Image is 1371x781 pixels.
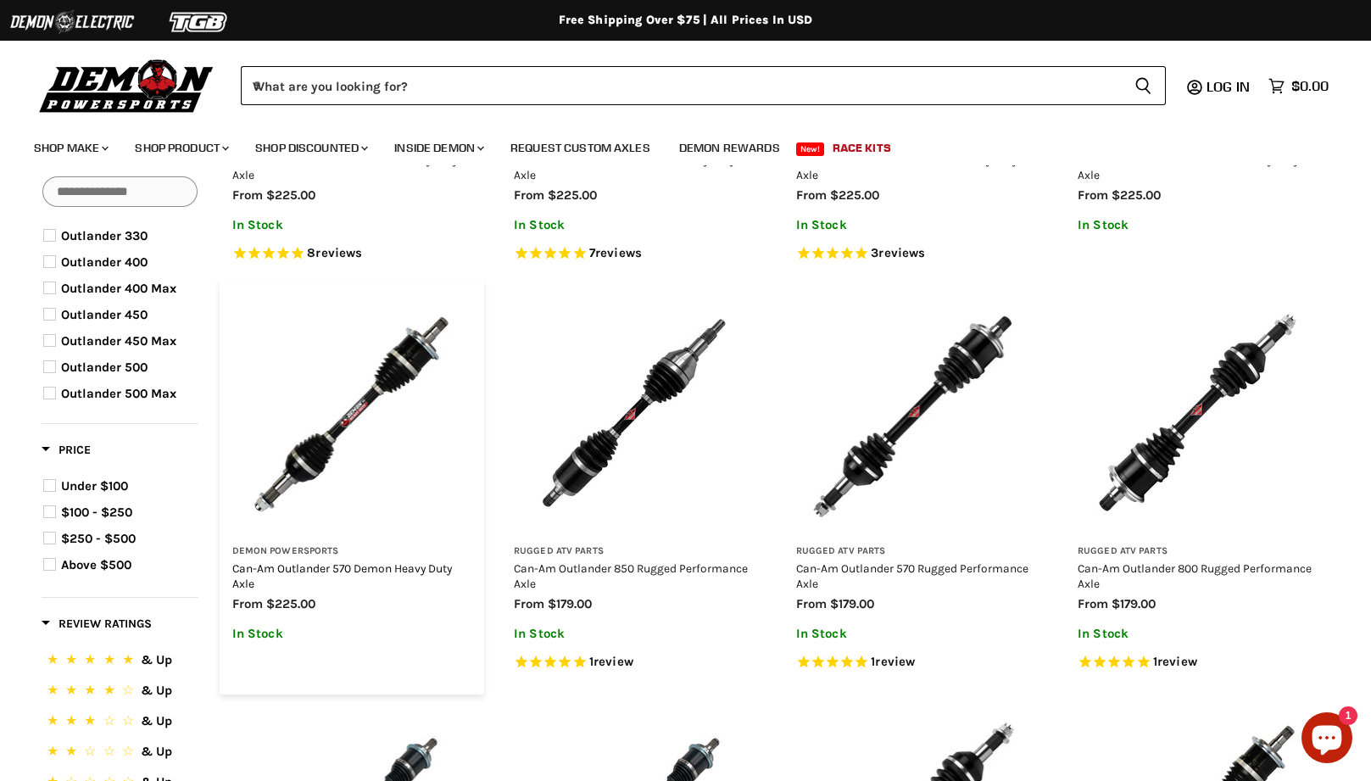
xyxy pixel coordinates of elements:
a: Can-Am Outlander 850 Rugged Performance Axle [514,561,748,590]
form: Product [241,66,1166,105]
a: Can-Am Outlander 570 Rugged Performance Axle [796,561,1028,590]
img: TGB Logo 2 [136,6,263,38]
span: & Up [141,713,172,728]
span: from [796,596,827,611]
input: When autocomplete results are available use up and down arrows to review and enter to select [241,66,1121,105]
span: 1 reviews [871,654,915,669]
span: New! [796,142,825,156]
span: Outlander 500 [61,360,148,375]
span: Rated 5.0 out of 5 stars 1 reviews [796,654,1036,672]
span: from [796,187,827,203]
span: Outlander 400 [61,254,148,270]
span: Rated 5.0 out of 5 stars 7 reviews [514,245,754,263]
a: Demon Rewards [666,131,793,165]
span: $179.00 [548,596,592,611]
span: reviews [315,245,362,260]
p: In Stock [796,627,1036,641]
span: $225.00 [266,596,315,611]
p: In Stock [232,218,472,232]
span: from [514,187,544,203]
p: In Stock [1078,627,1318,641]
a: Shop Discounted [242,131,378,165]
button: 2 Stars. [43,741,197,766]
span: 1 reviews [1153,654,1197,669]
span: Rated 5.0 out of 5 stars 8 reviews [232,245,472,263]
span: Outlander 400 Max [61,281,176,296]
ul: Main menu [21,124,1324,165]
button: 5 Stars. [43,650,197,674]
span: review [1157,654,1197,669]
a: Shop Make [21,131,119,165]
a: Can-Am Outlander 800 Rugged Performance Axle [1078,561,1312,590]
p: In Stock [514,218,754,232]
span: from [232,596,263,611]
span: review [594,654,633,669]
span: $225.00 [548,187,597,203]
span: & Up [141,652,172,667]
img: Can-Am Outlander 570 Rugged Performance Axle [796,293,1036,533]
span: Log in [1207,78,1250,95]
span: $250 - $500 [61,531,136,546]
span: from [514,596,544,611]
img: Can-Am Outlander 800 Rugged Performance Axle [1078,293,1318,533]
span: $225.00 [1112,187,1161,203]
span: $225.00 [266,187,315,203]
a: Can-Am Outlander 1000 Demon Heavy Duty Axle [232,153,458,181]
span: Rated 5.0 out of 5 stars 1 reviews [1078,654,1318,672]
p: In Stock [514,627,754,641]
a: Shop Product [122,131,239,165]
span: review [875,654,915,669]
span: Outlander 450 Max [61,333,176,349]
span: Outlander 450 [61,307,148,322]
h3: Demon Powersports [232,545,472,558]
span: reviews [595,245,642,260]
a: Can-Am Outlander 850 Demon Heavy Duty Axle [514,153,735,181]
p: In Stock [796,218,1036,232]
span: $225.00 [830,187,879,203]
span: Outlander 500 Max [61,386,176,401]
a: Race Kits [820,131,904,165]
div: Free Shipping Over $75 | All Prices In USD [8,13,1364,28]
span: Review Ratings [42,616,152,631]
span: 8 reviews [307,245,362,260]
inbox-online-store-chat: Shopify online store chat [1296,712,1357,767]
a: Inside Demon [382,131,494,165]
span: Outlander 330 [61,228,148,243]
span: from [1078,596,1108,611]
img: Demon Electric Logo 2 [8,6,136,38]
span: from [232,187,263,203]
a: $0.00 [1260,74,1337,98]
span: $100 - $250 [61,505,132,520]
a: Request Custom Axles [498,131,663,165]
a: Can-Am Outlander 570 Demon Heavy Duty Axle [232,561,452,590]
span: from [1078,187,1108,203]
button: Filter by Price [42,442,91,463]
span: $179.00 [830,596,874,611]
span: 3 reviews [871,245,925,260]
h3: Rugged ATV Parts [1078,545,1318,558]
p: In Stock [1078,218,1318,232]
h3: Rugged ATV Parts [796,545,1036,558]
h3: Rugged ATV Parts [514,545,754,558]
span: $0.00 [1291,78,1329,94]
span: reviews [878,245,925,260]
img: Can-Am Outlander 850 Rugged Performance Axle [514,293,754,533]
input: Search Options [42,176,198,207]
button: Filter by Review Ratings [42,616,152,637]
span: Price [42,443,91,457]
a: Can-Am Outlander 650 Demon Heavy Duty Axle [796,153,1017,181]
span: $179.00 [1112,596,1156,611]
button: Search [1121,66,1166,105]
span: 7 reviews [589,245,642,260]
img: Can-Am Outlander 570 Demon Heavy Duty Axle [232,293,472,533]
span: Under $100 [61,478,128,494]
p: In Stock [232,627,472,641]
span: & Up [141,683,172,698]
img: Demon Powersports [34,55,220,115]
button: 3 Stars. [43,711,197,735]
button: 4 Stars. [43,680,197,705]
a: Can-Am Outlander 800 Demon Heavy Duty Axle [1078,153,1299,181]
